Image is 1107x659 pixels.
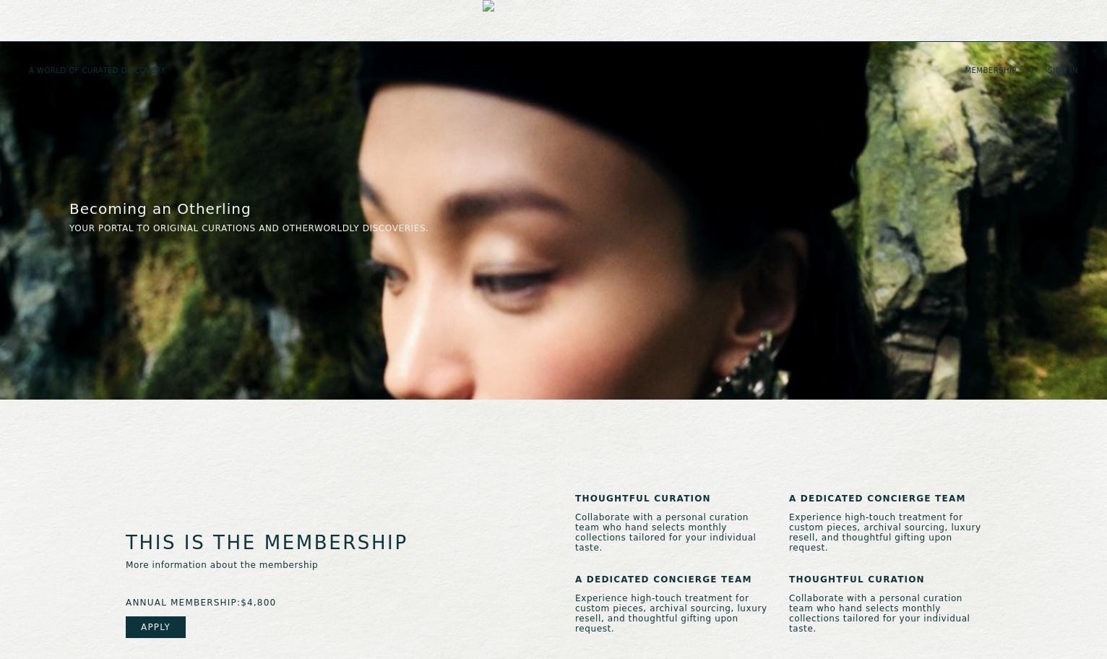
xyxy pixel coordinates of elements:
p: Experience high-touch treatment for custom pieces, archival sourcing, luxury resell, and thoughtf... [575,593,767,634]
p: More information about the membership [126,560,430,570]
a: Membership [965,66,1017,75]
h5: A WORLD OF CURATED DISCOVERY. [29,66,223,75]
span: / [1031,66,1033,77]
a: Apply [126,616,186,638]
h1: Becoming an Otherling [69,202,650,216]
h3: Thoughtful Curation [575,494,767,504]
p: Collaborate with a personal curation team who hand selects monthly collections tailored for your ... [789,593,981,634]
p: Experience high-touch treatment for custom pieces, archival sourcing, luxury resell, and thoughtf... [789,512,981,553]
h3: A Dedicated Concierge Team [575,574,767,585]
span: annual membership: $4,800 [126,598,276,608]
h1: This is the Membership [126,533,485,553]
h3: Thoughtful Curation [789,574,981,585]
p: Collaborate with a personal curation team who hand selects monthly collections tailored for your ... [575,512,767,553]
p: your portal to original curations and otherworldly discoveries. [69,223,1038,233]
a: Sign in [1048,66,1078,75]
h3: A Dedicated Concierge Team [789,494,981,504]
